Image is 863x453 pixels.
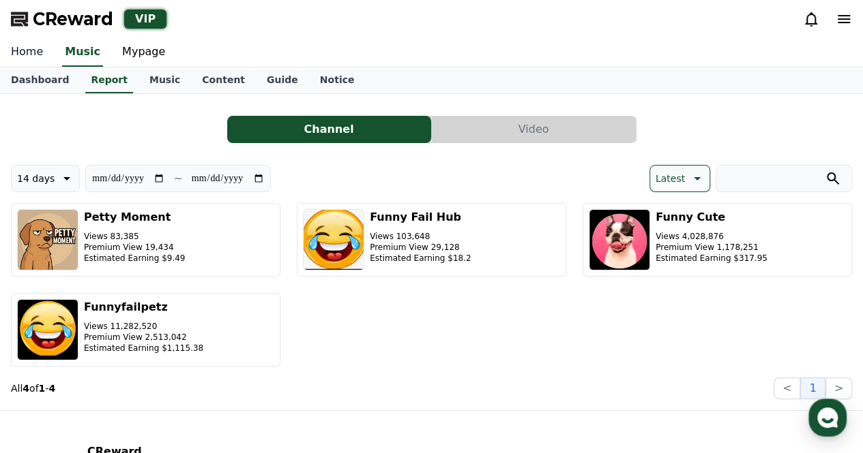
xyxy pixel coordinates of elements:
a: Music [138,67,191,93]
button: Latest [649,165,710,192]
span: Settings [202,360,235,371]
a: Music [62,38,103,67]
button: Video [432,116,636,143]
button: > [825,377,852,399]
span: Messages [113,361,153,372]
strong: 1 [39,383,46,394]
div: VIP [124,10,166,29]
a: Content [191,67,256,93]
p: Premium View 29,128 [370,242,471,253]
a: Video [432,116,637,143]
p: All of - [11,381,55,395]
p: Estimated Earning $18.2 [370,253,471,264]
img: Funny Fail Hub [303,209,364,270]
p: Estimated Earning $317.95 [656,253,767,264]
p: Premium View 1,178,251 [656,242,767,253]
h3: Funny Fail Hub [370,209,471,225]
p: Premium View 2,513,042 [84,332,203,343]
h3: Funnyfailpetz [84,299,203,315]
a: Channel [227,116,432,143]
p: Views 4,028,876 [656,231,767,242]
button: Funnyfailpetz Views 11,282,520 Premium View 2,513,042 Estimated Earning $1,115.38 [11,293,280,366]
button: Petty Moment Views 83,385 Premium View 19,434 Estimated Earning $9.49 [11,203,280,277]
img: Funny Cute [589,209,650,270]
p: Estimated Earning $1,115.38 [84,343,203,354]
p: Views 83,385 [84,231,185,242]
a: CReward [11,8,113,30]
button: Funny Fail Hub Views 103,648 Premium View 29,128 Estimated Earning $18.2 [297,203,566,277]
p: Latest [656,169,685,188]
a: Guide [256,67,309,93]
a: Mypage [111,38,176,67]
span: CReward [33,8,113,30]
button: 14 days [11,165,80,192]
a: Home [4,340,90,374]
p: Views 103,648 [370,231,471,242]
img: Funnyfailpetz [17,299,78,360]
button: 1 [800,377,825,399]
p: Estimated Earning $9.49 [84,253,185,264]
button: < [774,377,800,399]
a: Notice [309,67,366,93]
p: ~ [173,170,182,187]
button: Funny Cute Views 4,028,876 Premium View 1,178,251 Estimated Earning $317.95 [583,203,852,277]
a: Settings [176,340,262,374]
strong: 4 [23,383,29,394]
p: 14 days [17,169,55,188]
a: Report [85,67,133,93]
h3: Petty Moment [84,209,185,225]
span: Home [35,360,59,371]
img: Petty Moment [17,209,78,270]
h3: Funny Cute [656,209,767,225]
button: Channel [227,116,431,143]
p: Premium View 19,434 [84,242,185,253]
strong: 4 [48,383,55,394]
p: Views 11,282,520 [84,321,203,332]
a: Messages [90,340,176,374]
